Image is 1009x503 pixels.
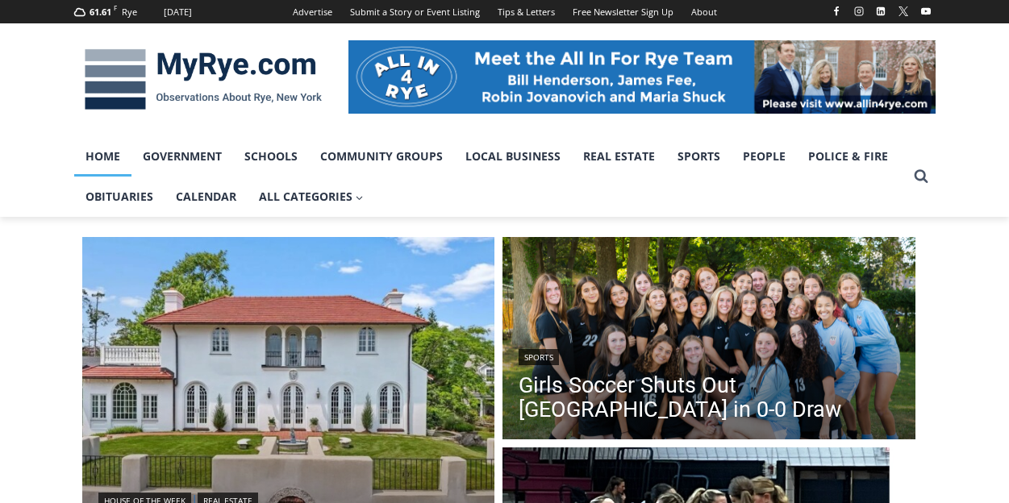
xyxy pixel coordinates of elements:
[74,177,165,217] a: Obituaries
[309,136,454,177] a: Community Groups
[348,40,936,113] img: All in for Rye
[519,349,559,365] a: Sports
[732,136,797,177] a: People
[164,5,192,19] div: [DATE]
[797,136,899,177] a: Police & Fire
[131,136,233,177] a: Government
[259,188,364,206] span: All Categories
[74,136,131,177] a: Home
[90,6,111,18] span: 61.61
[233,136,309,177] a: Schools
[916,2,936,21] a: YouTube
[871,2,890,21] a: Linkedin
[666,136,732,177] a: Sports
[165,177,248,217] a: Calendar
[907,162,936,191] button: View Search Form
[827,2,846,21] a: Facebook
[502,237,915,443] a: Read More Girls Soccer Shuts Out Eastchester in 0-0 Draw
[74,136,907,218] nav: Primary Navigation
[502,237,915,443] img: (PHOTO: The Rye Girls Soccer team after their 0-0 draw vs. Eastchester on September 9, 2025. Cont...
[894,2,913,21] a: X
[519,373,899,422] a: Girls Soccer Shuts Out [GEOGRAPHIC_DATA] in 0-0 Draw
[122,5,137,19] div: Rye
[248,177,375,217] a: All Categories
[454,136,572,177] a: Local Business
[114,3,117,12] span: F
[74,38,332,122] img: MyRye.com
[849,2,869,21] a: Instagram
[572,136,666,177] a: Real Estate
